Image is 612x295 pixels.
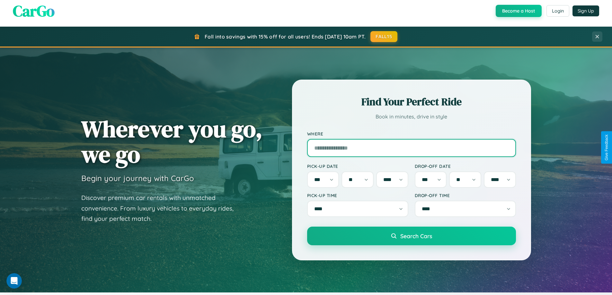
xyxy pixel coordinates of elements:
h2: Find Your Perfect Ride [307,95,516,109]
span: CarGo [13,0,55,22]
label: Drop-off Time [415,193,516,198]
button: Login [546,5,569,17]
span: Search Cars [400,232,432,239]
label: Pick-up Time [307,193,408,198]
p: Discover premium car rentals with unmatched convenience. From luxury vehicles to everyday rides, ... [81,193,242,224]
label: Pick-up Date [307,163,408,169]
p: Book in minutes, drive in style [307,112,516,121]
label: Drop-off Date [415,163,516,169]
h3: Begin your journey with CarGo [81,173,194,183]
button: Sign Up [572,5,599,16]
iframe: Intercom live chat [6,273,22,289]
button: Become a Host [496,5,542,17]
button: Search Cars [307,227,516,245]
span: Fall into savings with 15% off for all users! Ends [DATE] 10am PT. [205,33,366,40]
h1: Wherever you go, we go [81,116,262,167]
div: Give Feedback [604,134,609,161]
button: FALL15 [370,31,397,42]
label: Where [307,131,516,136]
